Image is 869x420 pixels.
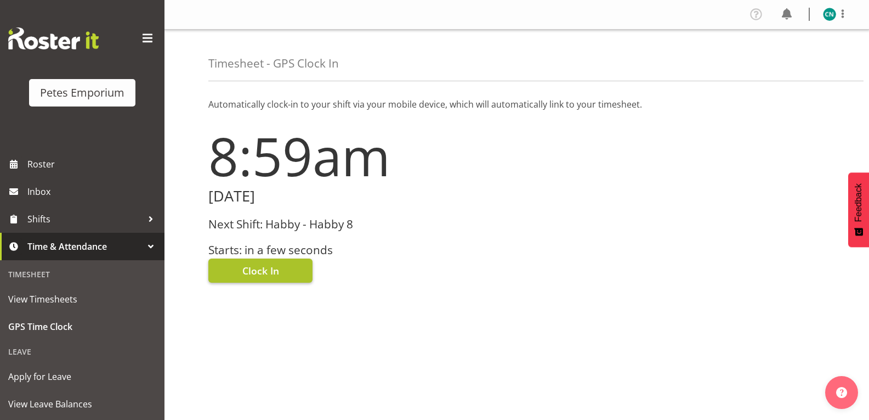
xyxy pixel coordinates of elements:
img: Rosterit website logo [8,27,99,49]
img: help-xxl-2.png [836,387,847,398]
h3: Starts: in a few seconds [208,244,510,256]
h2: [DATE] [208,188,510,205]
a: GPS Time Clock [3,313,162,340]
span: Inbox [27,183,159,200]
span: Apply for Leave [8,368,156,385]
p: Automatically clock-in to your shift via your mobile device, which will automatically link to you... [208,98,825,111]
span: Clock In [242,264,279,278]
span: GPS Time Clock [8,318,156,335]
div: Timesheet [3,263,162,285]
span: View Timesheets [8,291,156,307]
a: View Timesheets [3,285,162,313]
div: Petes Emporium [40,85,124,101]
img: christine-neville11214.jpg [823,8,836,21]
span: Roster [27,156,159,172]
button: Clock In [208,259,313,283]
h1: 8:59am [208,126,510,186]
h3: Next Shift: Habby - Habby 8 [208,218,510,231]
span: Feedback [854,183,864,222]
div: Leave [3,340,162,363]
span: Shifts [27,211,143,227]
a: Apply for Leave [3,363,162,390]
a: View Leave Balances [3,390,162,418]
h4: Timesheet - GPS Clock In [208,57,339,70]
span: View Leave Balances [8,396,156,412]
span: Time & Attendance [27,238,143,255]
button: Feedback - Show survey [848,172,869,247]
